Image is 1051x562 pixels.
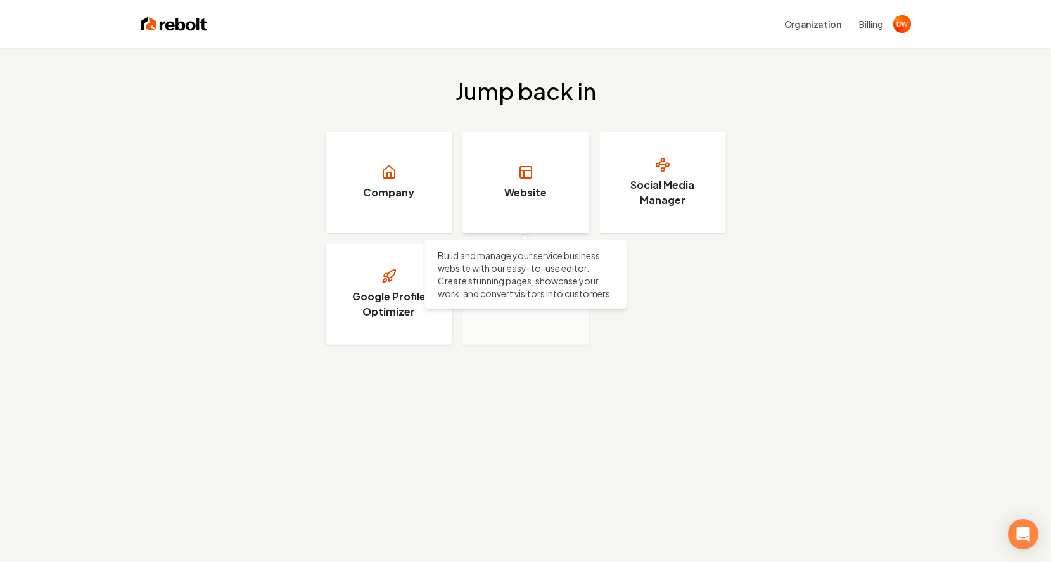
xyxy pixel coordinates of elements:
[504,185,547,200] h3: Website
[615,177,710,208] h3: Social Media Manager
[341,289,436,319] h3: Google Profile Optimizer
[326,243,452,345] a: Google Profile Optimizer
[859,18,883,30] button: Billing
[893,15,911,33] img: Dan williams
[363,185,414,200] h3: Company
[455,79,596,104] h2: Jump back in
[777,13,849,35] button: Organization
[438,249,614,300] p: Build and manage your service business website with our easy-to-use editor. Create stunning pages...
[141,15,207,33] img: Rebolt Logo
[893,15,911,33] button: Open user button
[599,132,726,233] a: Social Media Manager
[326,132,452,233] a: Company
[1008,519,1038,549] div: Open Intercom Messenger
[462,132,589,233] a: Website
